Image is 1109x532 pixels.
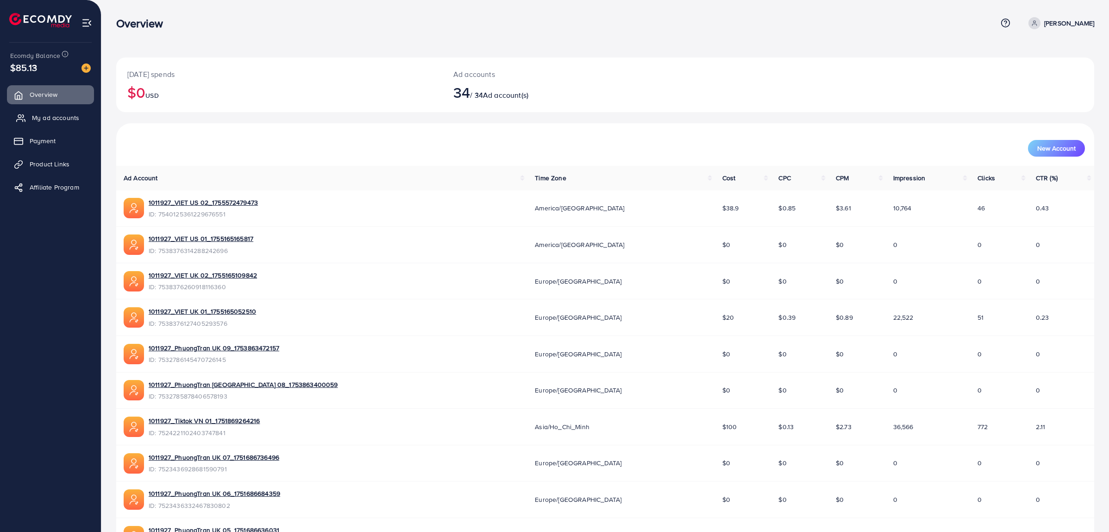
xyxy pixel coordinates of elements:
p: [DATE] spends [127,69,431,80]
span: Overview [30,90,57,99]
span: Affiliate Program [30,183,79,192]
span: $3.61 [836,203,851,213]
span: $0 [836,240,844,249]
img: ic-ads-acc.e4c84228.svg [124,307,144,328]
span: 2.11 [1036,422,1046,431]
span: 0 [893,458,897,468]
span: Product Links [30,159,69,169]
span: 0 [893,277,897,286]
iframe: Chat [1070,490,1102,525]
span: $0 [722,277,730,286]
img: ic-ads-acc.e4c84228.svg [124,344,144,364]
span: Europe/[GEOGRAPHIC_DATA] [535,349,621,359]
span: $0 [778,495,786,504]
span: Clicks [977,173,995,183]
span: 10,764 [893,203,912,213]
span: $0 [722,386,730,395]
span: $0 [778,349,786,359]
span: ID: 7523436332467830802 [149,501,280,510]
span: $0 [836,386,844,395]
h2: / 34 [453,83,676,101]
span: 0 [977,386,982,395]
a: 1011927_VIET US 01_1755165165817 [149,234,253,243]
span: $0.39 [778,313,796,322]
span: ID: 7532786145470726145 [149,355,279,364]
a: 1011927_PhuongTran UK 09_1753863472157 [149,343,279,353]
p: Ad accounts [453,69,676,80]
span: ID: 7532785878406578193 [149,392,338,401]
span: CTR (%) [1036,173,1058,183]
span: My ad accounts [32,113,79,122]
span: Asia/Ho_Chi_Minh [535,422,589,431]
span: ID: 7538376127405293576 [149,319,256,328]
img: logo [9,13,72,27]
span: 46 [977,203,985,213]
span: $0 [778,277,786,286]
span: $0 [836,458,844,468]
span: ID: 7523436928681590791 [149,464,279,474]
a: My ad accounts [7,108,94,127]
span: USD [145,91,158,100]
span: 0 [977,458,982,468]
img: image [81,63,91,73]
span: 0 [893,240,897,249]
img: menu [81,18,92,28]
span: $0 [778,386,786,395]
span: 0 [1036,495,1040,504]
h3: Overview [116,17,170,30]
a: 1011927_PhuongTran UK 06_1751686684359 [149,489,280,498]
span: $0 [722,495,730,504]
a: Product Links [7,155,94,173]
span: America/[GEOGRAPHIC_DATA] [535,240,624,249]
span: Europe/[GEOGRAPHIC_DATA] [535,277,621,286]
img: ic-ads-acc.e4c84228.svg [124,198,144,218]
span: 34 [453,82,470,103]
span: Europe/[GEOGRAPHIC_DATA] [535,495,621,504]
span: $0 [722,240,730,249]
span: $0.85 [778,203,796,213]
button: New Account [1028,140,1085,157]
a: 1011927_VIET UK 02_1755165109842 [149,271,257,280]
span: New Account [1037,145,1076,152]
a: 1011927_PhuongTran UK 07_1751686736496 [149,453,279,462]
span: Impression [893,173,926,183]
img: ic-ads-acc.e4c84228.svg [124,453,144,474]
span: Time Zone [535,173,566,183]
a: Affiliate Program [7,178,94,196]
span: 0 [1036,458,1040,468]
img: ic-ads-acc.e4c84228.svg [124,380,144,400]
span: CPM [836,173,849,183]
span: 0 [893,495,897,504]
a: 1011927_PhuongTran [GEOGRAPHIC_DATA] 08_1753863400059 [149,380,338,389]
span: 772 [977,422,988,431]
span: 51 [977,313,984,322]
span: 0 [1036,386,1040,395]
span: $0.89 [836,313,853,322]
span: 0 [893,349,897,359]
p: [PERSON_NAME] [1044,18,1094,29]
a: 1011927_VIET UK 01_1755165052510 [149,307,256,316]
img: ic-ads-acc.e4c84228.svg [124,271,144,291]
span: 0 [977,277,982,286]
span: 36,566 [893,422,914,431]
span: 0 [977,240,982,249]
span: $0 [836,495,844,504]
span: $20 [722,313,734,322]
span: $0 [778,240,786,249]
span: $0 [722,349,730,359]
a: 1011927_VIET US 02_1755572479473 [149,198,258,207]
a: Payment [7,132,94,150]
span: ID: 7538376260918116360 [149,282,257,291]
span: 0.43 [1036,203,1049,213]
span: 0 [977,349,982,359]
span: $100 [722,422,737,431]
span: ID: 7538376314288242696 [149,246,253,255]
span: ID: 7540125361229676551 [149,209,258,219]
span: $38.9 [722,203,739,213]
span: Ecomdy Balance [10,51,60,60]
a: Overview [7,85,94,104]
span: $0 [836,349,844,359]
img: ic-ads-acc.e4c84228.svg [124,489,144,510]
span: Cost [722,173,736,183]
